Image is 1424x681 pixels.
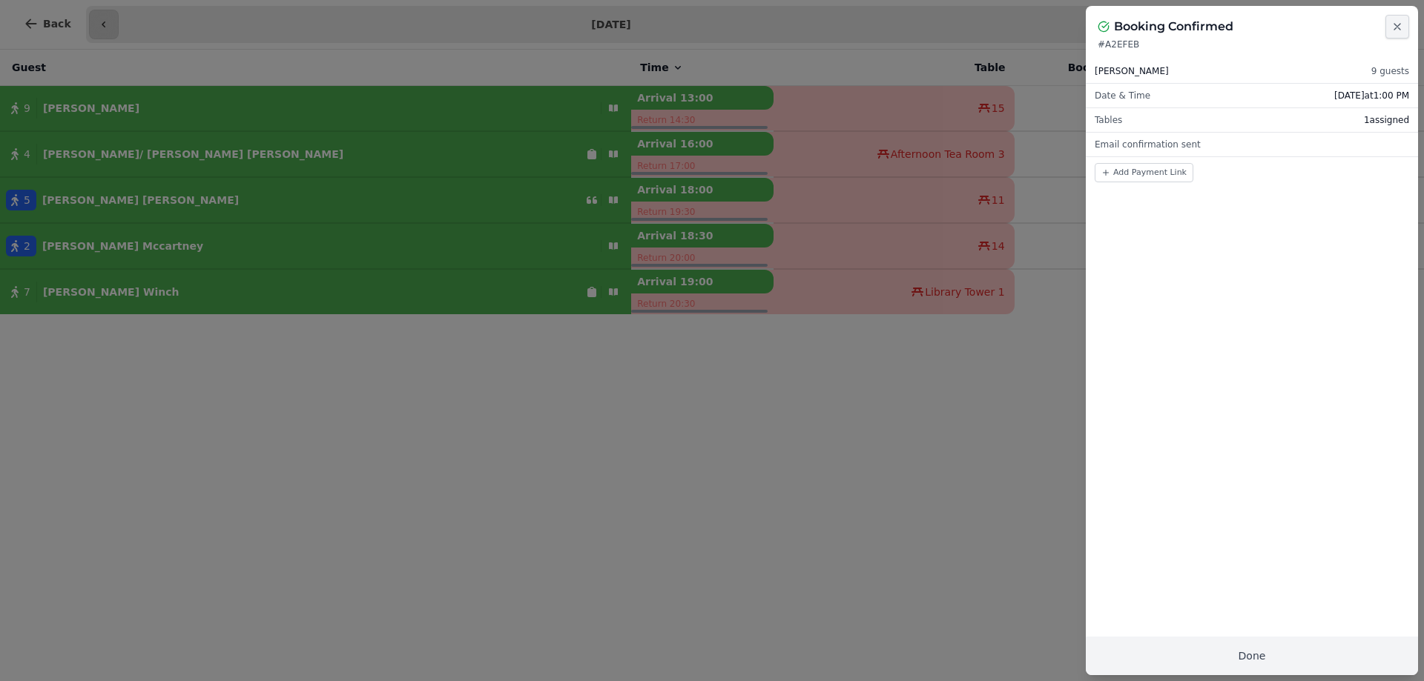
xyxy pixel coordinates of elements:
span: 1 assigned [1364,114,1409,126]
span: 9 guests [1371,65,1409,77]
span: [DATE] at 1:00 PM [1334,90,1409,102]
span: Tables [1095,114,1122,126]
span: Date & Time [1095,90,1150,102]
h2: Booking Confirmed [1114,18,1233,36]
div: Email confirmation sent [1086,133,1418,156]
button: Add Payment Link [1095,163,1193,182]
button: Done [1086,637,1418,675]
span: [PERSON_NAME] [1095,65,1169,77]
p: # A2EFEB [1098,39,1406,50]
